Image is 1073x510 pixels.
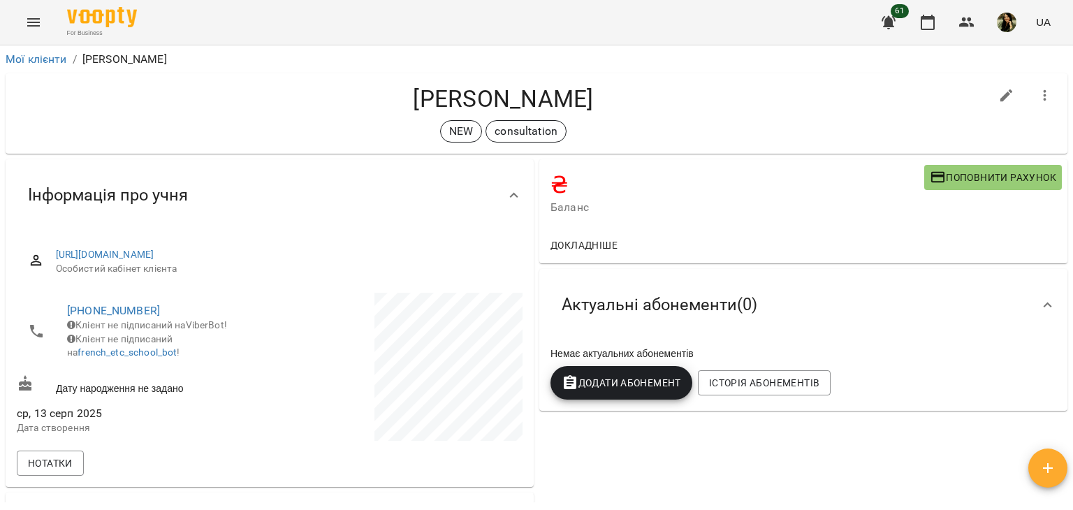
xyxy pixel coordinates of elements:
span: Додати Абонемент [562,374,681,391]
a: Мої клієнти [6,52,67,66]
span: Актуальні абонементи ( 0 ) [562,294,757,316]
img: Voopty Logo [67,7,137,27]
p: consultation [495,123,557,140]
span: ср, 13 серп 2025 [17,405,267,422]
button: Історія абонементів [698,370,831,395]
p: Дата створення [17,421,267,435]
span: Докладніше [550,237,618,254]
p: [PERSON_NAME] [82,51,167,68]
div: NEW [440,120,482,143]
span: For Business [67,29,137,38]
span: Клієнт не підписаний на ! [67,333,180,358]
button: Поповнити рахунок [924,165,1062,190]
nav: breadcrumb [6,51,1067,68]
li: / [73,51,77,68]
span: Історія абонементів [709,374,819,391]
span: Особистий кабінет клієнта [56,262,511,276]
a: [PHONE_NUMBER] [67,304,160,317]
button: Додати Абонемент [550,366,692,400]
img: 5ccaf96a72ceb4fb7565109469418b56.jpg [997,13,1016,32]
h4: [PERSON_NAME] [17,85,990,113]
span: Баланс [550,199,924,216]
button: Докладніше [545,233,623,258]
div: consultation [486,120,567,143]
a: [URL][DOMAIN_NAME] [56,249,154,260]
button: Нотатки [17,451,84,476]
span: Нотатки [28,455,73,472]
span: 61 [891,4,909,18]
a: french_etc_school_bot [78,347,177,358]
span: UA [1036,15,1051,29]
p: NEW [449,123,473,140]
span: Клієнт не підписаний на ViberBot! [67,319,227,330]
button: Menu [17,6,50,39]
div: Дату народження не задано [14,372,270,398]
div: Немає актуальних абонементів [548,344,1059,363]
div: Актуальні абонементи(0) [539,269,1067,341]
span: Поповнити рахунок [930,169,1056,186]
button: UA [1030,9,1056,35]
h4: ₴ [550,170,924,199]
span: Інформація про учня [28,184,188,206]
div: Інформація про учня [6,159,534,231]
